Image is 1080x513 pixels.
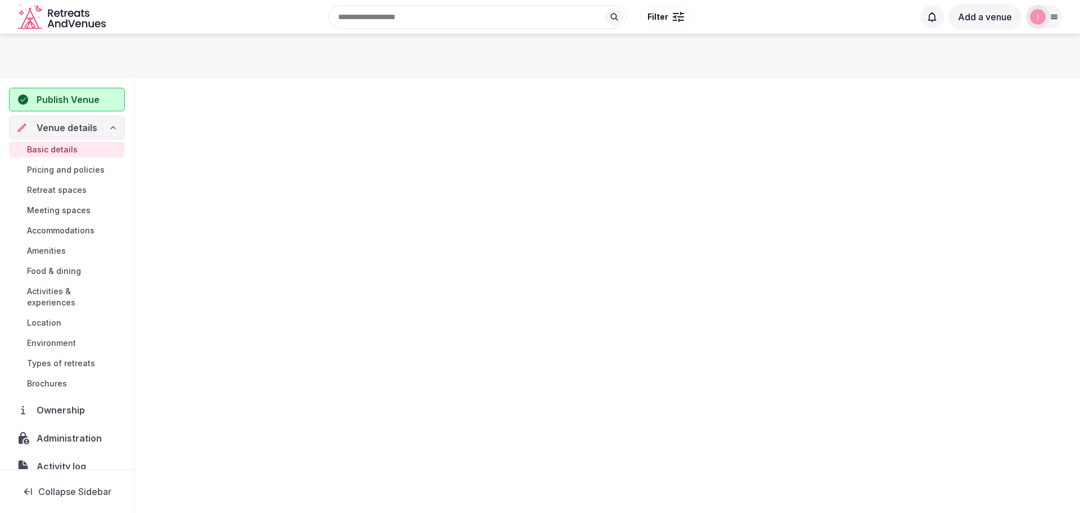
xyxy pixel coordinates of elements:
[27,144,78,155] span: Basic details
[37,431,106,445] span: Administration
[27,205,91,216] span: Meeting spaces
[27,286,120,308] span: Activities & experiences
[647,11,668,22] span: Filter
[38,486,111,497] span: Collapse Sidebar
[9,162,125,178] a: Pricing and policies
[9,398,125,422] a: Ownership
[948,11,1021,22] a: Add a venue
[18,4,108,30] a: Visit the homepage
[1030,9,1046,25] img: jen-7867
[9,376,125,391] a: Brochures
[9,243,125,259] a: Amenities
[27,184,87,196] span: Retreat spaces
[27,317,61,328] span: Location
[9,142,125,157] a: Basic details
[9,315,125,331] a: Location
[37,121,97,134] span: Venue details
[27,358,95,369] span: Types of retreats
[948,4,1021,30] button: Add a venue
[640,6,691,28] button: Filter
[27,245,66,256] span: Amenities
[27,225,94,236] span: Accommodations
[9,335,125,351] a: Environment
[27,337,76,349] span: Environment
[27,265,81,277] span: Food & dining
[9,283,125,310] a: Activities & experiences
[9,202,125,218] a: Meeting spaces
[9,88,125,111] button: Publish Venue
[18,4,108,30] svg: Retreats and Venues company logo
[9,479,125,504] button: Collapse Sidebar
[9,454,125,478] a: Activity log
[27,164,105,175] span: Pricing and policies
[37,460,91,473] span: Activity log
[37,403,89,417] span: Ownership
[9,355,125,371] a: Types of retreats
[27,378,67,389] span: Brochures
[9,426,125,450] a: Administration
[37,93,100,106] span: Publish Venue
[9,223,125,238] a: Accommodations
[9,182,125,198] a: Retreat spaces
[9,263,125,279] a: Food & dining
